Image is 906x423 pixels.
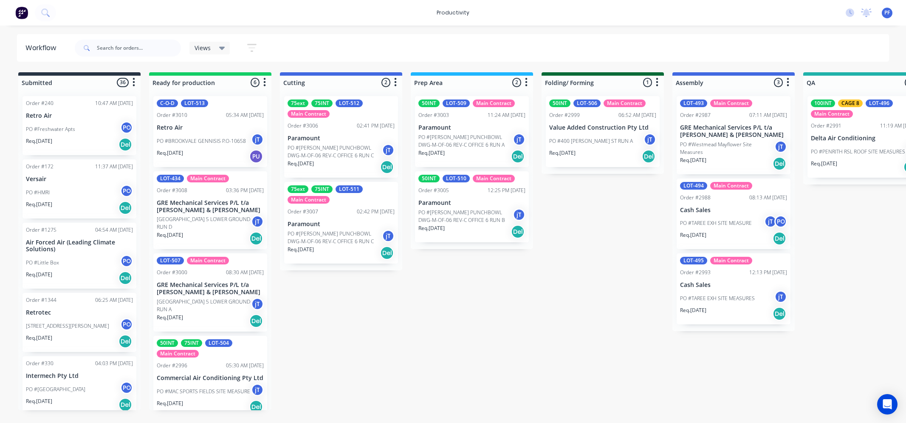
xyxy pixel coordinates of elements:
div: 50INTLOT-509Main ContractOrder #300311:24 AM [DATE]ParamountPO #[PERSON_NAME] PUNCHBOWL DWG-M-OF-... [415,96,529,167]
p: PO #[PERSON_NAME] PUNCHBOWL DWG-M-OF-06 REV-C OFFICE 6 RUN A [418,133,513,149]
div: Order #1275 [26,226,56,234]
div: Main Contract [473,175,515,182]
div: Order #3005 [418,187,449,194]
div: jT [382,230,395,242]
div: Main Contract [187,257,229,264]
div: 100INT [811,99,835,107]
div: Order #33004:03 PM [DATE]Intermech Pty LtdPO #[GEOGRAPHIC_DATA]POReq.[DATE]Del [23,356,136,415]
p: Cash Sales [680,281,787,289]
p: Req. [DATE] [288,246,314,253]
div: PO [120,121,133,134]
input: Search for orders... [97,40,181,57]
div: Del [119,201,132,215]
div: Main Contract [288,196,330,204]
div: jT [774,290,787,303]
div: LOT-494Main ContractOrder #298808:13 AM [DATE]Cash SalesPO #TAREE EXH SITE MEASUREjTPOReq.[DATE]Del [677,179,790,250]
p: Req. [DATE] [26,397,52,405]
div: Main Contract [811,110,853,118]
div: Order #2988 [680,194,711,202]
div: jT [513,208,525,221]
div: 50INT [418,175,440,182]
p: PO #TAREE EXH SITE MEASURES [680,295,755,302]
div: 50INT [418,99,440,107]
div: jT [513,133,525,146]
div: LOT-507 [157,257,184,264]
div: PO [120,381,133,394]
div: 03:36 PM [DATE] [226,187,264,194]
div: Order #330 [26,360,54,367]
div: Order #127504:54 AM [DATE]Air Forced Air (Leading Climate Solutions)PO #Little BoxPOReq.[DATE]Del [23,223,136,289]
p: Paramount [288,221,395,228]
div: 50INT75INTLOT-504Main ContractOrder #299605:30 AM [DATE]Commercial Air Conditioning Pty LtdPO #MA... [153,336,267,417]
div: Del [773,232,786,245]
div: 12:25 PM [DATE] [488,187,525,194]
div: C-O-D [157,99,178,107]
p: Retro Air [26,112,133,119]
p: Versair [26,176,133,183]
div: Del [511,225,525,238]
div: Del [249,400,263,414]
div: 07:11 AM [DATE] [749,111,787,119]
p: Paramount [288,135,395,142]
p: PO #[GEOGRAPHIC_DATA] [26,386,85,393]
span: PF [884,9,890,17]
p: PO #MAC SPORTS FIELDS SITE MEASURE [157,388,250,395]
div: Del [380,160,394,174]
div: Del [511,150,525,163]
p: Req. [DATE] [157,314,183,321]
div: LOT-504 [205,339,232,347]
div: LOT-493Main ContractOrder #298707:11 AM [DATE]GRE Mechanical Services P/L t/a [PERSON_NAME] & [PE... [677,96,790,174]
div: Order #3003 [418,111,449,119]
p: Commercial Air Conditioning Pty Ltd [157,375,264,382]
p: Req. [DATE] [680,307,706,314]
p: Req. [DATE] [26,201,52,208]
p: Req. [DATE] [680,231,706,239]
div: Main Contract [473,99,515,107]
div: jT [251,133,264,146]
p: PO #[PERSON_NAME] PUNCHBOWL DWG-M-OF-06 REV-C OFFICE 6 RUN B [418,209,513,224]
div: 75INT [311,185,333,193]
div: LOT-495 [680,257,707,264]
div: Del [119,335,132,348]
div: PU [249,150,263,163]
p: Req. [DATE] [288,160,314,167]
div: Order #3000 [157,269,187,276]
div: LOT-513 [181,99,208,107]
p: Retro Air [157,124,264,131]
div: C-O-DLOT-513Order #301005:34 AM [DATE]Retro AirPO #BROOKVALE GENNISIS P.O-10658jTReq.[DATE]PU [153,96,267,167]
p: Req. [DATE] [26,137,52,145]
p: Req. [DATE] [549,149,576,157]
div: 75INT [311,99,333,107]
div: LOT-496 [866,99,893,107]
p: Req. [DATE] [26,334,52,342]
div: Main Contract [710,99,752,107]
p: PO #[PERSON_NAME] PUNCHBOWL DWG-M-OF-06 REV-C OFFICE 6 RUN C [288,230,382,245]
p: PO #BROOKVALE GENNISIS P.O-10658 [157,137,246,145]
p: Req. [DATE] [157,231,183,239]
div: jT [764,215,777,228]
div: 75ext [288,185,308,193]
div: Order #134406:25 AM [DATE]Retrotec[STREET_ADDRESS][PERSON_NAME]POReq.[DATE]Del [23,293,136,352]
div: 12:13 PM [DATE] [749,269,787,276]
div: 06:52 AM [DATE] [618,111,656,119]
div: LOT-509 [443,99,470,107]
div: productivity [432,6,474,19]
div: 50INTLOT-506Main ContractOrder #299906:52 AM [DATE]Value Added Construction Pty LtdPO #400 [PERSO... [546,96,660,167]
div: Main Contract [710,182,752,190]
div: PO [120,318,133,331]
div: 11:37 AM [DATE] [95,163,133,170]
span: Views [195,43,211,52]
div: Open Intercom Messenger [877,394,898,414]
p: Air Forced Air (Leading Climate Solutions) [26,239,133,253]
div: PO [120,185,133,197]
div: Order #172 [26,163,54,170]
div: Main Contract [604,99,646,107]
p: Req. [DATE] [680,156,706,164]
div: LOT-506 [573,99,601,107]
p: Req. [DATE] [26,271,52,278]
img: Factory [15,6,28,19]
div: Order #3010 [157,111,187,119]
div: Del [380,246,394,260]
div: 05:30 AM [DATE] [226,362,264,369]
div: Del [773,307,786,321]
